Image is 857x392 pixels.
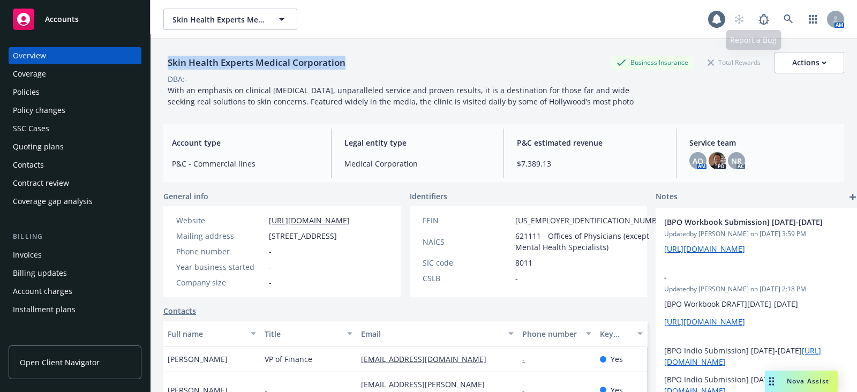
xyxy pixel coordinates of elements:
span: P&C - Commercial lines [172,158,318,169]
span: Identifiers [410,191,447,202]
button: Actions [775,52,844,73]
a: - [522,354,533,364]
span: - [269,261,272,273]
a: Billing updates [9,265,141,282]
div: Email [361,328,502,340]
a: [URL][DOMAIN_NAME] [664,244,745,254]
span: [STREET_ADDRESS] [269,230,337,242]
span: Accounts [45,15,79,24]
span: VP of Finance [265,353,312,365]
div: NAICS [423,236,511,247]
span: P&C estimated revenue [517,137,663,148]
a: Overview [9,47,141,64]
span: - [515,273,518,284]
div: Mailing address [176,230,265,242]
div: Policy changes [13,102,65,119]
div: Coverage [13,65,46,82]
a: SSC Cases [9,120,141,137]
a: Contract review [9,175,141,192]
div: Skin Health Experts Medical Corporation [163,56,350,70]
span: Notes [656,191,678,203]
a: Contacts [163,305,196,316]
div: Coverage gap analysis [13,193,93,210]
button: Title [260,321,357,346]
a: Quoting plans [9,138,141,155]
span: Service team [689,137,836,148]
div: Business Insurance [611,56,694,69]
a: Accounts [9,4,141,34]
span: Updated by [PERSON_NAME] on [DATE] 2:18 PM [664,284,851,294]
span: With an emphasis on clinical [MEDICAL_DATA], unparalleled service and proven results, it is a des... [168,85,634,107]
span: [PERSON_NAME] [168,353,228,365]
a: Report a Bug [753,9,775,30]
div: Policies [13,84,40,101]
span: Account type [172,137,318,148]
span: - [664,272,823,283]
div: Account charges [13,283,72,300]
a: Start snowing [728,9,750,30]
span: Medical Corporation [344,158,491,169]
span: General info [163,191,208,202]
div: Key contact [600,328,631,340]
button: Nova Assist [765,371,838,392]
div: Total Rewards [702,56,766,69]
div: Quoting plans [13,138,64,155]
span: NR [731,155,742,167]
div: Billing updates [13,265,67,282]
p: [BPO Indio Submission] [DATE]-[DATE] [664,345,851,367]
div: Contacts [13,156,44,174]
div: Phone number [522,328,579,340]
div: Full name [168,328,244,340]
div: Website [176,215,265,226]
a: Policy changes [9,102,141,119]
a: Search [778,9,799,30]
button: Phone number [518,321,595,346]
a: Coverage gap analysis [9,193,141,210]
a: Installment plans [9,301,141,318]
div: Billing [9,231,141,242]
div: Installment plans [13,301,76,318]
div: Drag to move [765,371,778,392]
a: Policies [9,84,141,101]
div: SIC code [423,257,511,268]
button: Full name [163,321,260,346]
p: [BPO Workbook DRAFT][DATE]-[DATE] [664,298,851,310]
img: photo [709,152,726,169]
span: 8011 [515,257,532,268]
span: - [269,277,272,288]
span: Legal entity type [344,137,491,148]
div: SSC Cases [13,120,49,137]
div: Title [265,328,341,340]
a: Switch app [802,9,824,30]
div: CSLB [423,273,511,284]
button: Skin Health Experts Medical Corporation [163,9,297,30]
span: AO [693,155,703,167]
span: Yes [611,353,623,365]
a: Coverage [9,65,141,82]
span: Updated by [PERSON_NAME] on [DATE] 3:59 PM [664,229,851,239]
div: Actions [792,52,826,73]
button: Email [357,321,518,346]
button: Key contact [596,321,647,346]
span: $7,389.13 [517,158,663,169]
a: Contacts [9,156,141,174]
div: Contract review [13,175,69,192]
div: FEIN [423,215,511,226]
div: Company size [176,277,265,288]
span: - [269,246,272,257]
span: [BPO Workbook Submission] [DATE]-[DATE] [664,216,823,228]
span: [US_EMPLOYER_IDENTIFICATION_NUMBER] [515,215,668,226]
a: Account charges [9,283,141,300]
a: Invoices [9,246,141,263]
div: Year business started [176,261,265,273]
div: DBA: - [168,73,187,85]
a: [URL][DOMAIN_NAME] [269,215,350,225]
div: Phone number [176,246,265,257]
a: [URL][DOMAIN_NAME] [664,316,745,327]
a: [EMAIL_ADDRESS][DOMAIN_NAME] [361,354,495,364]
div: Overview [13,47,46,64]
span: 621111 - Offices of Physicians (except Mental Health Specialists) [515,230,668,253]
span: Skin Health Experts Medical Corporation [172,14,265,25]
span: Nova Assist [787,376,829,386]
div: Invoices [13,246,42,263]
